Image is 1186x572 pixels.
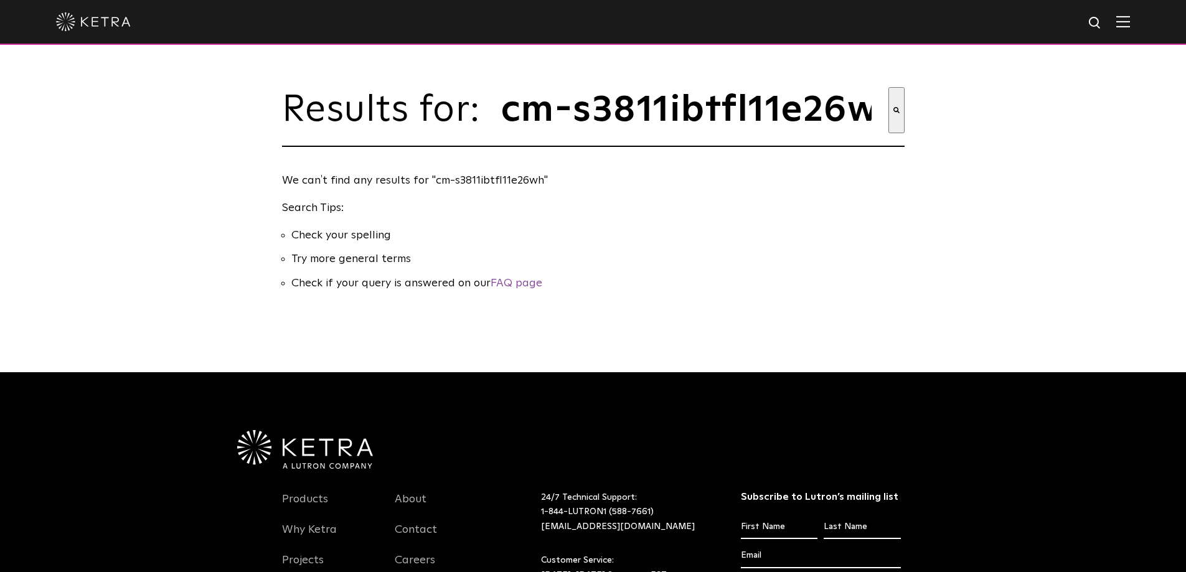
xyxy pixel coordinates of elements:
a: About [395,492,426,521]
h3: Subscribe to Lutron’s mailing list [741,490,901,504]
input: First Name [741,515,817,539]
p: 24/7 Technical Support: [541,490,710,535]
li: Try more general terms [291,250,905,268]
li: Check your spelling [291,227,905,245]
a: Why Ketra [282,523,337,551]
input: Email [741,544,901,568]
img: search icon [1088,16,1103,31]
a: FAQ page [491,278,542,289]
a: Contact [395,523,437,551]
a: [EMAIL_ADDRESS][DOMAIN_NAME] [541,522,695,531]
a: Products [282,492,328,521]
button: Search [888,87,905,133]
input: This is a search field with an auto-suggest feature attached. [500,87,888,133]
img: Hamburger%20Nav.svg [1116,16,1130,27]
a: 1-844-LUTRON1 (588-7661) [541,507,654,516]
p: Search Tips: [282,199,898,217]
img: ketra-logo-2019-white [56,12,131,31]
li: Check if your query is answered on our [291,274,905,293]
p: We can′t find any results for "cm-s3811ibtfl11e26wh" [282,172,898,190]
img: Ketra-aLutronCo_White_RGB [237,430,373,469]
span: Results for: [282,91,494,129]
input: Last Name [824,515,900,539]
